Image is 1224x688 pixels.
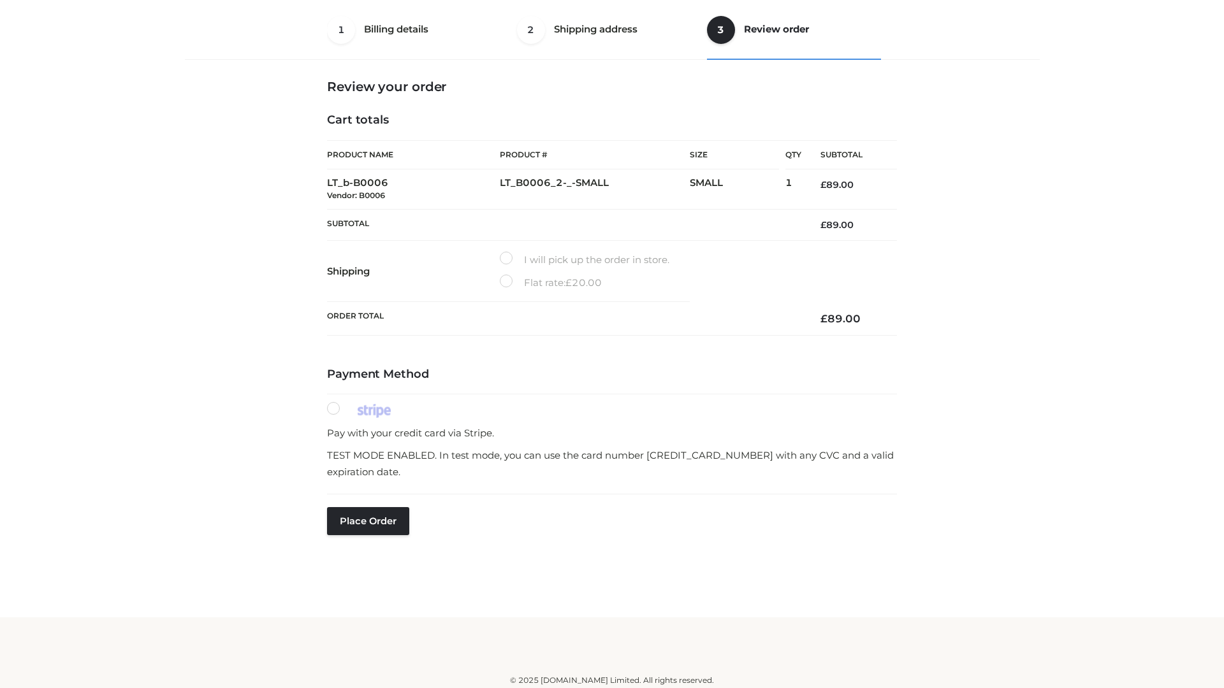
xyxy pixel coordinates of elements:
th: Size [690,141,779,169]
span: £ [820,179,826,190]
span: £ [820,312,827,325]
label: Flat rate: [500,275,602,291]
h3: Review your order [327,79,897,94]
td: 1 [785,169,801,210]
th: Subtotal [327,209,801,240]
button: Place order [327,507,409,535]
label: I will pick up the order in store. [500,252,669,268]
h4: Cart totals [327,113,897,127]
td: LT_b-B0006 [327,169,500,210]
bdi: 89.00 [820,219,854,231]
span: £ [565,276,572,289]
bdi: 89.00 [820,312,861,325]
span: £ [820,219,826,231]
p: TEST MODE ENABLED. In test mode, you can use the card number [CREDIT_CARD_NUMBER] with any CVC an... [327,447,897,480]
small: Vendor: B0006 [327,190,385,200]
th: Product # [500,140,690,169]
bdi: 20.00 [565,276,602,289]
th: Shipping [327,241,500,302]
td: SMALL [690,169,785,210]
bdi: 89.00 [820,179,854,190]
th: Qty [785,140,801,169]
th: Subtotal [801,141,897,169]
h4: Payment Method [327,368,897,382]
div: © 2025 [DOMAIN_NAME] Limited. All rights reserved. [189,674,1035,687]
th: Product Name [327,140,500,169]
td: LT_B0006_2-_-SMALL [500,169,690,210]
p: Pay with your credit card via Stripe. [327,425,897,441]
th: Order Total [327,302,801,336]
